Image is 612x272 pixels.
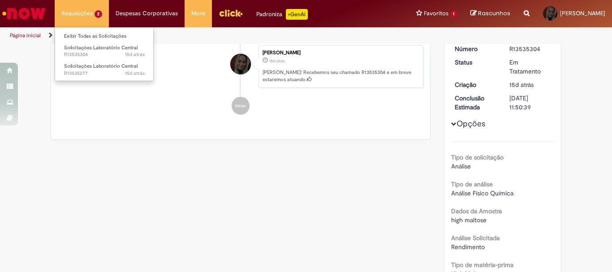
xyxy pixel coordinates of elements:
p: +GenAi [286,9,308,20]
div: [PERSON_NAME] [263,50,418,56]
ul: Requisições [55,27,154,81]
span: R13535277 [64,70,145,77]
b: Tipo de matéria-prima [451,261,513,269]
span: R13535304 [64,51,145,58]
span: Solicitações Laboratório Central [64,44,138,51]
img: click_logo_yellow_360x200.png [219,6,243,20]
span: 15d atrás [125,70,145,77]
a: Aberto R13535277 : Solicitações Laboratório Central [55,61,154,78]
span: high maltose [451,216,487,224]
div: 15/09/2025 11:50:36 [509,80,551,89]
time: 15/09/2025 11:50:36 [509,81,534,89]
ul: Histórico de tíquete [58,36,423,124]
b: Tipo de solicitação [451,153,504,161]
span: [PERSON_NAME] [560,9,605,17]
dt: Criação [448,80,503,89]
span: 15d atrás [125,51,145,58]
div: [DATE] 11:50:39 [509,94,551,112]
span: Solicitações Laboratório Central [64,63,138,69]
ul: Trilhas de página [7,27,401,44]
span: Requisições [61,9,93,18]
span: 1 [450,10,457,18]
li: Mirelle Mota De Oliveira [58,45,423,88]
p: [PERSON_NAME]! Recebemos seu chamado R13535304 e em breve estaremos atuando. [263,69,418,83]
b: Tipo de análise [451,180,493,188]
span: Rendimento [451,243,485,251]
span: More [191,9,205,18]
dt: Conclusão Estimada [448,94,503,112]
span: 15d atrás [509,81,534,89]
span: Despesas Corporativas [116,9,178,18]
a: Página inicial [10,32,41,39]
img: ServiceNow [1,4,47,22]
time: 15/09/2025 11:50:36 [269,58,285,64]
span: 15d atrás [269,58,285,64]
span: Rascunhos [478,9,510,17]
dt: Número [448,44,503,53]
dt: Status [448,58,503,67]
a: Exibir Todas as Solicitações [55,31,154,41]
b: Dados da Amostra [451,207,502,215]
time: 15/09/2025 11:45:38 [125,70,145,77]
span: Análise Físico Química [451,189,513,197]
a: Aberto R13535304 : Solicitações Laboratório Central [55,43,154,60]
span: Análise [451,162,471,170]
span: 2 [95,10,102,18]
div: Mirelle Mota De Oliveira [230,54,251,74]
div: R13535304 [509,44,551,53]
div: Em Tratamento [509,58,551,76]
div: Padroniza [256,9,308,20]
b: Análise Solicitada [451,234,500,242]
a: Rascunhos [470,9,510,18]
span: Favoritos [424,9,448,18]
